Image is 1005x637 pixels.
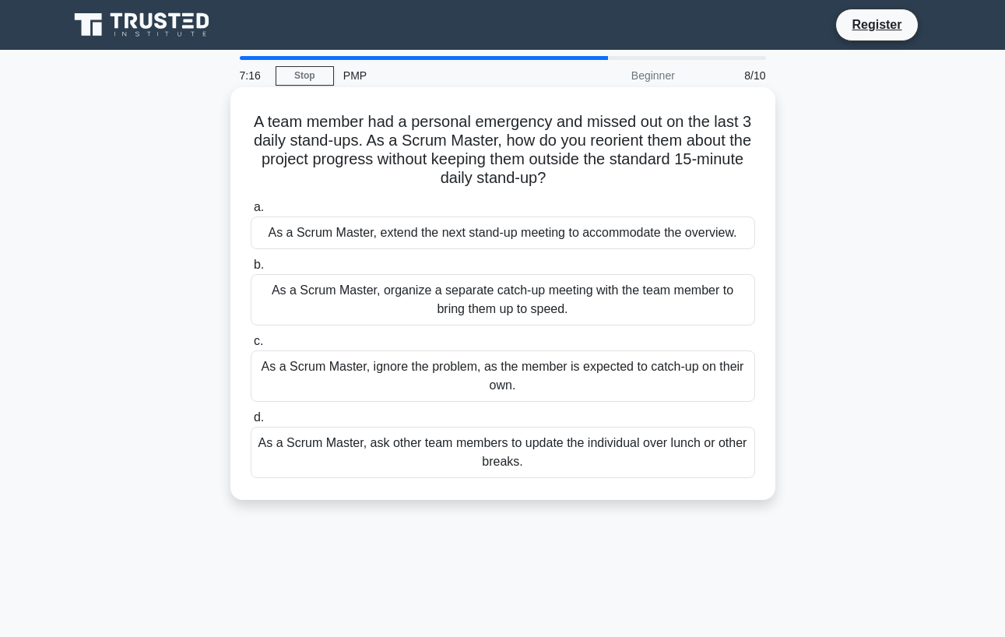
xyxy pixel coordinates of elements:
[230,60,276,91] div: 7:16
[254,334,263,347] span: c.
[548,60,684,91] div: Beginner
[251,216,755,249] div: As a Scrum Master, extend the next stand-up meeting to accommodate the overview.
[251,427,755,478] div: As a Scrum Master, ask other team members to update the individual over lunch or other breaks.
[251,350,755,402] div: As a Scrum Master, ignore the problem, as the member is expected to catch-up on their own.
[254,200,264,213] span: a.
[684,60,775,91] div: 8/10
[254,410,264,424] span: d.
[249,112,757,188] h5: A team member had a personal emergency and missed out on the last 3 daily stand-ups. As a Scrum M...
[334,60,548,91] div: PMP
[276,66,334,86] a: Stop
[254,258,264,271] span: b.
[842,15,911,34] a: Register
[251,274,755,326] div: As a Scrum Master, organize a separate catch-up meeting with the team member to bring them up to ...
